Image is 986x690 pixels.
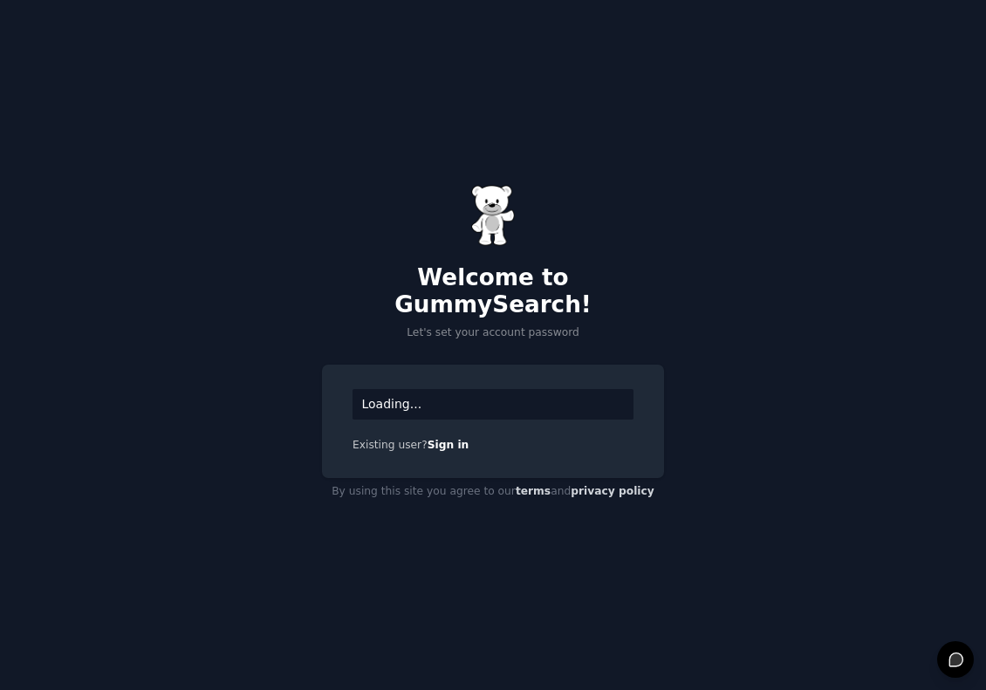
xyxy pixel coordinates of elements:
[428,439,469,451] a: Sign in
[353,439,428,451] span: Existing user?
[353,389,633,420] div: Loading...
[471,185,515,246] img: Gummy Bear
[516,485,551,497] a: terms
[322,478,664,506] div: By using this site you agree to our and
[322,264,664,319] h2: Welcome to GummySearch!
[322,325,664,341] p: Let's set your account password
[571,485,654,497] a: privacy policy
